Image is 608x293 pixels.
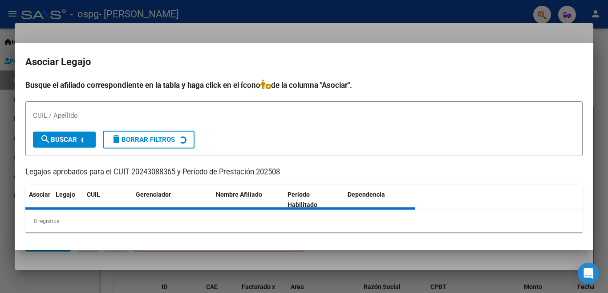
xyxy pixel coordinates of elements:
span: Nombre Afiliado [216,191,262,198]
div: Open Intercom Messenger [578,263,599,284]
span: Legajo [56,191,75,198]
mat-icon: search [40,134,51,144]
button: Buscar [33,132,96,148]
span: Dependencia [348,191,385,198]
span: Periodo Habilitado [288,191,317,208]
span: Borrar Filtros [111,136,175,144]
datatable-header-cell: Nombre Afiliado [212,185,284,215]
mat-icon: delete [111,134,122,144]
h2: Asociar Legajo [25,54,583,70]
p: Legajos aprobados para el CUIT 20243088365 y Período de Prestación 202508 [25,167,583,178]
span: CUIL [87,191,100,198]
datatable-header-cell: Asociar [25,185,52,215]
datatable-header-cell: Gerenciador [132,185,212,215]
span: Asociar [29,191,50,198]
div: 0 registros [25,210,583,232]
h4: Busque el afiliado correspondiente en la tabla y haga click en el ícono de la columna "Asociar". [25,79,583,91]
datatable-header-cell: Periodo Habilitado [284,185,344,215]
span: Buscar [40,136,77,144]
button: Borrar Filtros [103,131,195,149]
datatable-header-cell: Dependencia [344,185,416,215]
datatable-header-cell: Legajo [52,185,83,215]
datatable-header-cell: CUIL [83,185,132,215]
span: Gerenciador [136,191,171,198]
